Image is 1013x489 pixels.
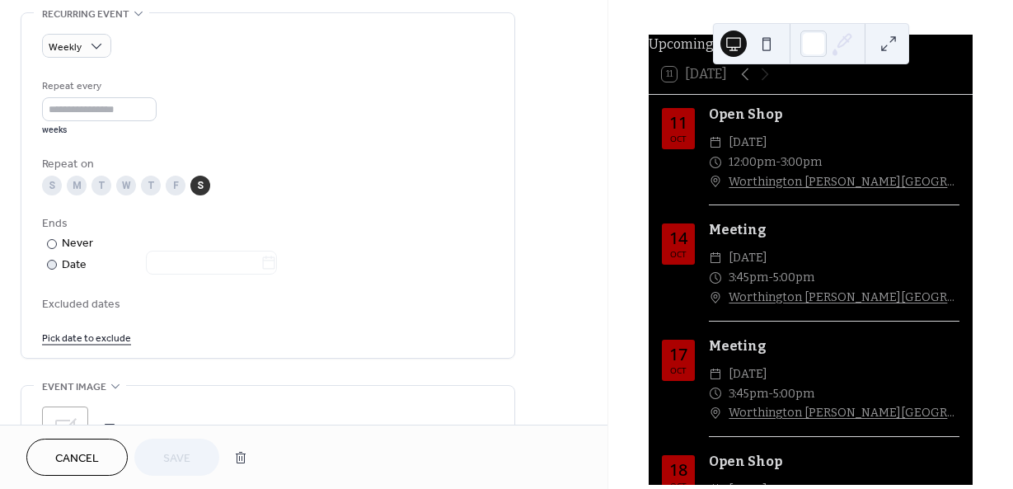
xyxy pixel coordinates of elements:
[42,407,88,453] div: ;
[709,105,959,125] div: Open Shop
[649,35,973,54] div: Upcoming events
[55,450,99,468] span: Cancel
[729,133,767,153] span: [DATE]
[42,125,157,136] div: weeks
[42,156,490,173] div: Repeat on
[669,230,687,247] div: 14
[67,176,87,195] div: M
[729,288,959,308] a: Worthington [PERSON_NAME][GEOGRAPHIC_DATA]
[729,172,959,192] a: Worthington [PERSON_NAME][GEOGRAPHIC_DATA]
[729,248,767,268] span: [DATE]
[709,384,722,404] div: ​
[116,176,136,195] div: W
[773,268,814,288] span: 5:00pm
[42,296,494,313] span: Excluded dates
[781,153,822,172] span: 3:00pm
[709,248,722,268] div: ​
[670,134,687,143] div: Oct
[42,330,131,347] span: Pick date to exclude
[776,153,781,172] span: -
[669,462,687,478] div: 18
[49,38,82,57] span: Weekly
[729,403,959,423] a: Worthington [PERSON_NAME][GEOGRAPHIC_DATA]
[709,364,722,384] div: ​
[42,379,106,396] span: Event image
[26,439,128,476] button: Cancel
[768,384,773,404] span: -
[709,288,722,308] div: ​
[669,346,687,363] div: 17
[670,366,687,374] div: Oct
[42,78,153,95] div: Repeat every
[709,403,722,423] div: ​
[42,176,62,195] div: S
[669,115,687,131] div: 11
[91,176,111,195] div: T
[709,452,959,472] div: Open Shop
[166,176,185,195] div: F
[773,384,814,404] span: 5:00pm
[709,133,722,153] div: ​
[709,153,722,172] div: ​
[62,235,94,252] div: Never
[670,250,687,258] div: Oct
[42,215,490,233] div: Ends
[190,176,210,195] div: S
[709,336,959,356] div: Meeting
[141,176,161,195] div: T
[709,172,722,192] div: ​
[42,6,129,23] span: Recurring event
[729,268,768,288] span: 3:45pm
[709,268,722,288] div: ​
[729,364,767,384] span: [DATE]
[729,153,776,172] span: 12:00pm
[768,268,773,288] span: -
[709,220,959,240] div: Meeting
[62,256,277,275] div: Date
[729,384,768,404] span: 3:45pm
